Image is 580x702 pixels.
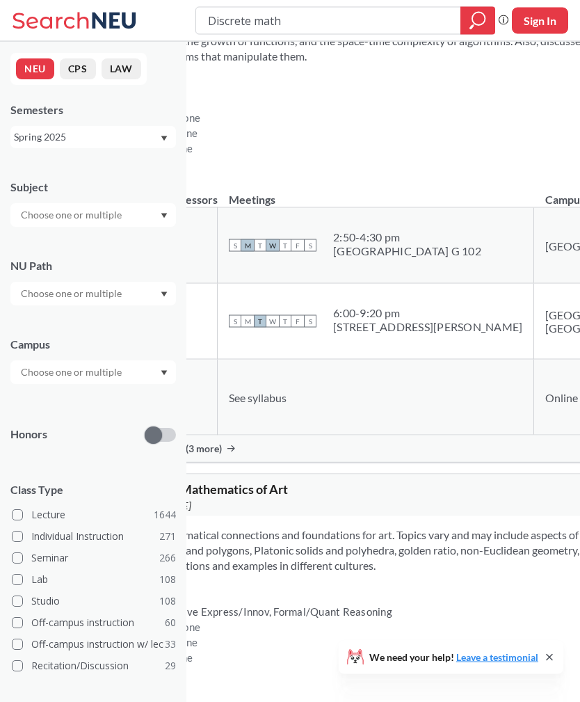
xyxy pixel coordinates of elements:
[10,180,176,195] div: Subject
[159,550,176,566] span: 266
[109,481,288,497] span: MATH 1220 : Mathematics of Art
[254,315,266,328] span: T
[241,239,254,252] span: M
[291,239,304,252] span: F
[102,58,141,79] button: LAW
[304,239,316,252] span: S
[304,315,316,328] span: S
[333,230,481,244] div: 2:50 - 4:30 pm
[159,572,176,587] span: 108
[218,178,534,208] th: Meetings
[10,282,176,305] div: Dropdown arrow
[254,239,266,252] span: T
[154,507,176,522] span: 1644
[12,549,176,567] label: Seminar
[369,653,538,662] span: We need your help!
[175,621,200,633] span: None
[159,593,176,609] span: 108
[229,391,287,404] span: See syllabus
[279,239,291,252] span: T
[229,315,241,328] span: S
[165,637,176,652] span: 33
[10,258,176,273] div: NU Path
[60,58,96,79] button: CPS
[10,360,176,384] div: Dropdown arrow
[10,482,176,497] span: Class Type
[12,592,176,610] label: Studio
[161,136,168,141] svg: Dropdown arrow
[161,213,168,218] svg: Dropdown arrow
[14,285,131,302] input: Choose one or multiple
[10,203,176,227] div: Dropdown arrow
[165,658,176,673] span: 29
[10,102,176,118] div: Semesters
[16,58,54,79] button: NEU
[456,651,538,663] a: Leave a testimonial
[161,370,168,376] svg: Dropdown arrow
[12,635,176,653] label: Off-campus instruction w/ lec
[14,129,159,145] div: Spring 2025
[512,8,568,34] button: Sign In
[291,315,304,328] span: F
[279,315,291,328] span: T
[165,615,176,630] span: 60
[207,9,451,33] input: Class, professor, course number, "phrase"
[10,337,176,352] div: Campus
[12,657,176,675] label: Recitation/Discussion
[12,614,176,632] label: Off-campus instruction
[241,315,254,328] span: M
[460,7,495,35] div: magnifying glass
[159,529,176,544] span: 271
[229,239,241,252] span: S
[333,306,522,320] div: 6:00 - 9:20 pm
[14,207,131,223] input: Choose one or multiple
[109,604,392,665] div: NUPaths: Prerequisites: Corequisites: Course fees:
[12,527,176,545] label: Individual Instruction
[175,111,200,124] span: None
[10,426,47,442] p: Honors
[12,571,176,589] label: Lab
[469,11,486,31] svg: magnifying glass
[266,239,279,252] span: W
[333,320,522,334] div: [STREET_ADDRESS][PERSON_NAME]
[161,292,168,297] svg: Dropdown arrow
[154,605,392,618] span: Creative Express/Innov, Formal/Quant Reasoning
[12,506,176,524] label: Lecture
[14,364,131,381] input: Choose one or multiple
[10,126,176,148] div: Spring 2025Dropdown arrow
[333,244,481,258] div: [GEOGRAPHIC_DATA] G 102
[266,315,279,328] span: W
